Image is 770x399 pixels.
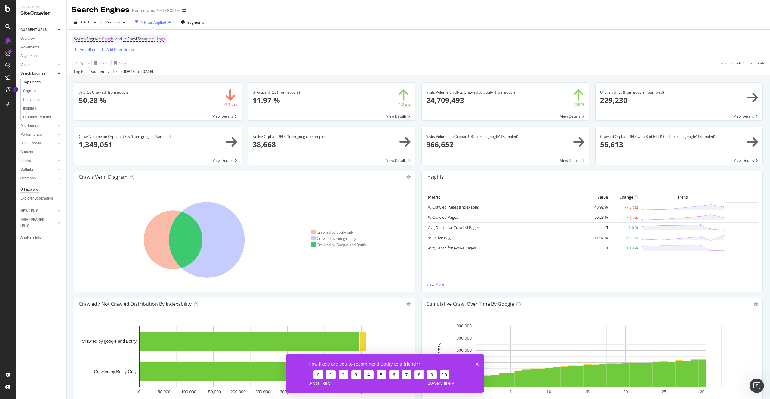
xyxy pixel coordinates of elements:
span: vs [99,20,103,25]
div: Crawled by Botify only [311,230,354,235]
a: Sitemaps [20,175,56,181]
div: Conversion [23,97,42,103]
button: Save [112,58,127,68]
a: Performance [20,131,56,138]
div: Sitemaps [20,175,36,181]
a: Insights [23,105,62,112]
text: 600,000 [456,348,472,353]
text: 250,000 [255,389,270,394]
div: SiteCrawler [20,10,62,17]
h4: Cumulative Crawl Over Time by google [426,300,514,308]
td: 48.92 % [585,202,609,212]
a: Movements [20,44,62,51]
text: 10 [547,389,551,394]
div: Inlinks [20,158,31,164]
a: Overview [20,36,62,42]
text: 450,000 [354,389,369,394]
a: View More [427,282,758,287]
span: = [149,36,151,41]
i: Options [406,302,411,306]
text: 400,000 [329,389,344,394]
div: Search Engines [20,70,45,77]
button: Add Filter Group [98,46,134,53]
iframe: Intercom live chat [750,379,764,393]
div: 1 Filter Applied [141,20,166,25]
div: Add Filter [80,47,96,52]
div: Segments [23,88,39,94]
span: In Crawl Scope [123,36,148,41]
a: Inlinks [20,158,56,164]
text: 5 [509,389,512,394]
text: 0 [138,389,141,394]
button: Switch back to Simple mode [716,58,765,68]
div: Save [119,60,127,66]
text: 25 [661,389,666,394]
button: Previous [103,17,128,27]
div: CURRENT URLS [20,27,47,33]
div: Content [20,149,33,155]
div: Orphans Explorer [23,114,51,120]
td: 11.97 % [585,233,609,243]
text: Crawled URLs [437,343,442,370]
div: Distribution [20,123,39,129]
div: [DATE] [124,69,136,74]
div: Analysis Info [20,234,42,241]
th: Trend [639,193,726,202]
div: Tooltip anchor [13,87,18,92]
td: 4 [585,243,609,253]
div: Search Engines [72,5,130,15]
a: Avg Depth for Active Pages [428,245,476,251]
a: % Active Pages [428,235,454,240]
i: Options [754,302,758,306]
div: Analytics [20,5,62,10]
text: 150,000 [206,389,221,394]
text: 800,000 [456,336,472,341]
a: Avg Depth for Crawled Pages [428,225,479,230]
div: Crawled by Google and Botify [311,242,366,247]
div: Clear [100,60,109,66]
button: Add Filter [72,46,96,53]
div: Overview [20,36,35,42]
text: 100,000 [181,389,196,394]
td: 5 [585,222,609,233]
text: 15 [585,389,590,394]
a: % Crawled Pages (Indexable) [428,204,479,210]
div: Explorer Bookmarks [20,195,53,202]
button: Apply [72,58,89,68]
text: 50,000 [158,389,171,394]
div: HTTP Codes [20,140,41,147]
div: Switch back to Simple mode [719,60,765,66]
h4: Insights [426,173,444,181]
a: Outlinks [20,166,56,173]
h4: Crawls Venn Diagram [79,173,128,181]
td: +1.3 pts [609,233,639,243]
a: CURRENT URLS [20,27,56,33]
a: Conversion [23,97,62,103]
a: NEW URLS [20,208,56,214]
a: Search Engines [20,70,56,77]
span: Previous [103,20,120,25]
span: = [99,36,101,41]
td: -7.9 pts [609,212,639,222]
span: Search Engine [74,36,98,41]
div: Visits [20,62,29,68]
a: Distribution [20,123,56,129]
th: Metric [427,193,585,202]
text: 1,000,000 [453,324,472,329]
div: Performance [20,131,42,138]
text: 30 [700,389,705,394]
text: Crawled by Botify Only [94,369,137,374]
a: % Crawled Pages [428,215,458,220]
a: Segments [20,53,62,59]
div: NEW URLS [20,208,38,214]
button: Segments [178,17,207,27]
div: Insights [23,105,36,112]
div: Top Charts [23,79,41,85]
